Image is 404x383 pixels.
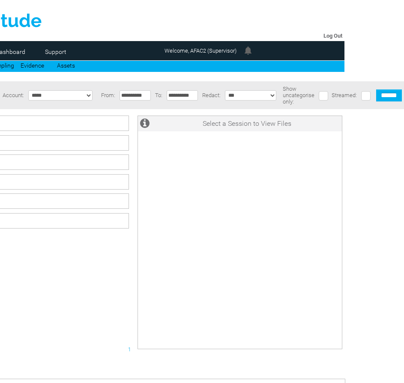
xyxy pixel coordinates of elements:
[165,48,236,54] span: Welcome, AFAC2 (Supervisor)
[57,62,75,69] a: Assets
[153,81,165,109] td: To:
[99,81,117,109] td: From:
[200,81,223,109] td: Redact:
[0,81,26,109] td: Account:
[128,347,131,353] span: 1
[243,45,253,56] img: bell24.png
[152,116,342,131] td: Select a Session to View Files
[35,45,76,58] a: Support
[283,86,314,105] span: Show uncategorise only:
[21,62,44,69] a: Evidence
[323,33,342,39] a: Log Out
[332,92,357,98] span: Streamed:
